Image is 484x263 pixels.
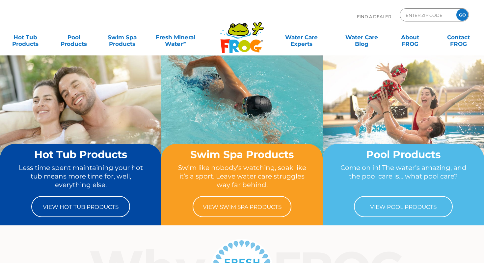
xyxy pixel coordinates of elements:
p: Swim like nobody’s watching, soak like it’s a sport. Leave water care struggles way far behind. [174,163,310,189]
a: View Hot Tub Products [31,196,130,217]
a: PoolProducts [55,31,93,44]
a: ContactFROG [440,31,477,44]
a: View Pool Products [354,196,453,217]
a: Water CareBlog [343,31,380,44]
a: Swim SpaProducts [103,31,141,44]
img: home-banner-pool-short [323,55,484,176]
sup: ∞ [183,40,186,45]
img: Frog Products Logo [217,13,267,53]
a: Hot TubProducts [7,31,44,44]
p: Less time spent maintaining your hot tub means more time for, well, everything else. [13,163,149,189]
input: GO [456,9,468,21]
img: home-banner-swim-spa-short [161,55,323,176]
h2: Pool Products [335,149,471,160]
h2: Hot Tub Products [13,149,149,160]
p: Come on in! The water’s amazing, and the pool care is… what pool care? [335,163,471,189]
p: Find A Dealer [357,8,391,25]
a: Fresh MineralWater∞ [152,31,199,44]
a: AboutFROG [391,31,429,44]
a: View Swim Spa Products [193,196,291,217]
a: Water CareExperts [271,31,332,44]
h2: Swim Spa Products [174,149,310,160]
